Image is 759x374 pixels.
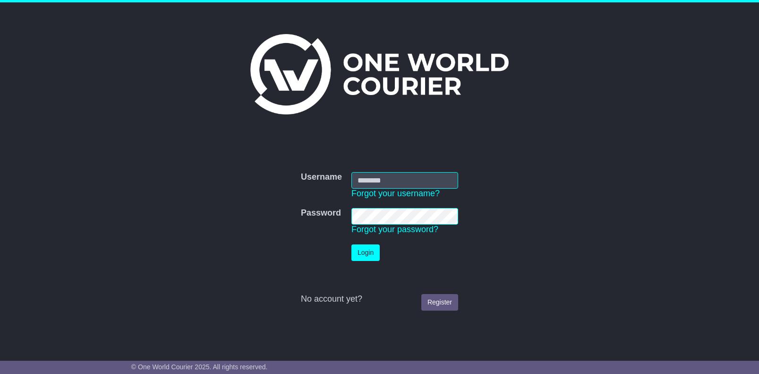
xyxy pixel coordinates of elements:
[351,189,440,198] a: Forgot your username?
[421,294,458,311] a: Register
[301,172,342,183] label: Username
[351,244,380,261] button: Login
[351,225,438,234] a: Forgot your password?
[301,208,341,218] label: Password
[250,34,508,114] img: One World
[301,294,458,304] div: No account yet?
[131,363,268,371] span: © One World Courier 2025. All rights reserved.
